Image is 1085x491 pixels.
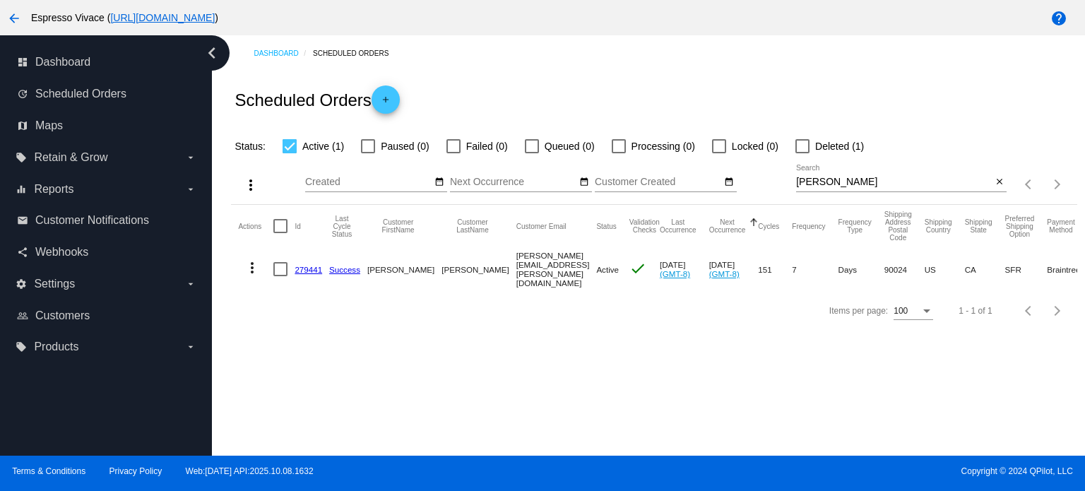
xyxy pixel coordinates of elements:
mat-cell: 151 [758,247,792,291]
span: Products [34,341,78,353]
i: arrow_drop_down [185,184,196,195]
span: Customers [35,309,90,322]
i: arrow_drop_down [185,341,196,353]
button: Change sorting for Id [295,222,300,230]
button: Change sorting for CustomerLastName [441,218,503,234]
i: equalizer [16,184,27,195]
div: Items per page: [829,306,888,316]
i: settings [16,278,27,290]
button: Next page [1043,297,1072,325]
mat-cell: [PERSON_NAME][EMAIL_ADDRESS][PERSON_NAME][DOMAIN_NAME] [516,247,597,291]
mat-icon: help [1050,10,1067,27]
mat-cell: [DATE] [709,247,759,291]
h2: Scheduled Orders [235,85,399,114]
span: Maps [35,119,63,132]
i: arrow_drop_down [185,152,196,163]
mat-header-cell: Validation Checks [629,205,660,247]
span: Deleted (1) [815,138,864,155]
span: Webhooks [35,246,88,259]
mat-icon: more_vert [242,177,259,194]
mat-icon: arrow_back [6,10,23,27]
mat-cell: [PERSON_NAME] [367,247,441,291]
button: Clear [992,175,1007,190]
div: 1 - 1 of 1 [959,306,992,316]
span: Reports [34,183,73,196]
input: Search [796,177,992,188]
button: Change sorting for CustomerEmail [516,222,567,230]
button: Next page [1043,170,1072,199]
span: Copyright © 2024 QPilot, LLC [555,466,1073,476]
mat-cell: 7 [792,247,838,291]
span: Processing (0) [632,138,695,155]
button: Change sorting for CustomerFirstName [367,218,429,234]
button: Previous page [1015,297,1043,325]
span: Customer Notifications [35,214,149,227]
a: people_outline Customers [17,304,196,327]
i: arrow_drop_down [185,278,196,290]
mat-icon: add [377,95,394,112]
span: Scheduled Orders [35,88,126,100]
span: Active [596,265,619,274]
mat-cell: Days [838,247,884,291]
a: Web:[DATE] API:2025.10.08.1632 [186,466,314,476]
a: share Webhooks [17,241,196,264]
a: Privacy Policy [109,466,162,476]
i: map [17,120,28,131]
a: (GMT-8) [709,269,740,278]
a: (GMT-8) [660,269,690,278]
a: dashboard Dashboard [17,51,196,73]
input: Next Occurrence [450,177,577,188]
i: dashboard [17,57,28,68]
mat-select: Items per page: [894,307,933,317]
input: Customer Created [595,177,722,188]
button: Change sorting for PaymentMethod.Type [1047,218,1074,234]
span: Dashboard [35,56,90,69]
a: Dashboard [254,42,313,64]
mat-cell: 90024 [884,247,925,291]
span: Queued (0) [545,138,595,155]
button: Change sorting for Cycles [758,222,779,230]
a: email Customer Notifications [17,209,196,232]
mat-icon: more_vert [244,259,261,276]
mat-cell: CA [965,247,1005,291]
span: 100 [894,306,908,316]
mat-cell: [PERSON_NAME] [441,247,516,291]
button: Previous page [1015,170,1043,199]
mat-icon: check [629,260,646,277]
mat-cell: [DATE] [660,247,709,291]
span: Active (1) [302,138,344,155]
i: email [17,215,28,226]
i: share [17,247,28,258]
span: Espresso Vivace ( ) [31,12,218,23]
i: local_offer [16,341,27,353]
button: Change sorting for ShippingState [965,218,992,234]
button: Change sorting for NextOccurrenceUtc [709,218,746,234]
i: local_offer [16,152,27,163]
button: Change sorting for LastProcessingCycleId [329,215,355,238]
button: Change sorting for Frequency [792,222,825,230]
a: Scheduled Orders [313,42,401,64]
a: 279441 [295,265,322,274]
a: Terms & Conditions [12,466,85,476]
mat-icon: date_range [434,177,444,188]
a: [URL][DOMAIN_NAME] [110,12,215,23]
button: Change sorting for LastOccurrenceUtc [660,218,696,234]
i: people_outline [17,310,28,321]
span: Retain & Grow [34,151,107,164]
a: map Maps [17,114,196,137]
span: Locked (0) [732,138,778,155]
mat-header-cell: Actions [238,205,273,247]
button: Change sorting for PreferredShippingOption [1005,215,1035,238]
button: Change sorting for ShippingPostcode [884,211,912,242]
mat-cell: SFR [1005,247,1048,291]
a: update Scheduled Orders [17,83,196,105]
span: Status: [235,141,266,152]
mat-icon: date_range [724,177,734,188]
i: update [17,88,28,100]
mat-icon: close [995,177,1004,188]
button: Change sorting for Status [596,222,616,230]
mat-icon: date_range [579,177,589,188]
i: chevron_left [201,42,223,64]
a: Success [329,265,360,274]
button: Change sorting for FrequencyType [838,218,872,234]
